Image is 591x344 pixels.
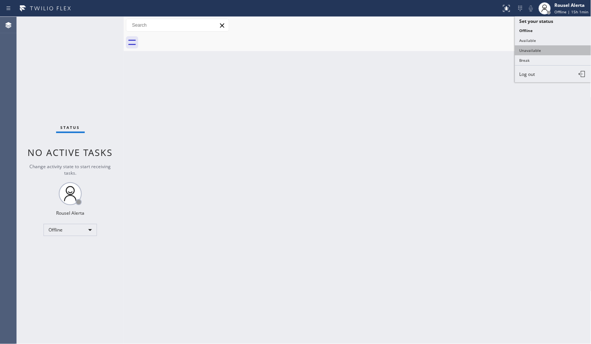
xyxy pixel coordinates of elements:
button: Mute [526,3,536,14]
div: Rousel Alerta [555,2,589,8]
span: Offline | 15h 1min [555,9,589,14]
span: No active tasks [28,146,113,159]
div: Offline [44,224,97,236]
div: Rousel Alerta [56,210,84,216]
span: Status [61,125,80,130]
span: Change activity state to start receiving tasks. [30,163,111,176]
input: Search [126,19,229,31]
